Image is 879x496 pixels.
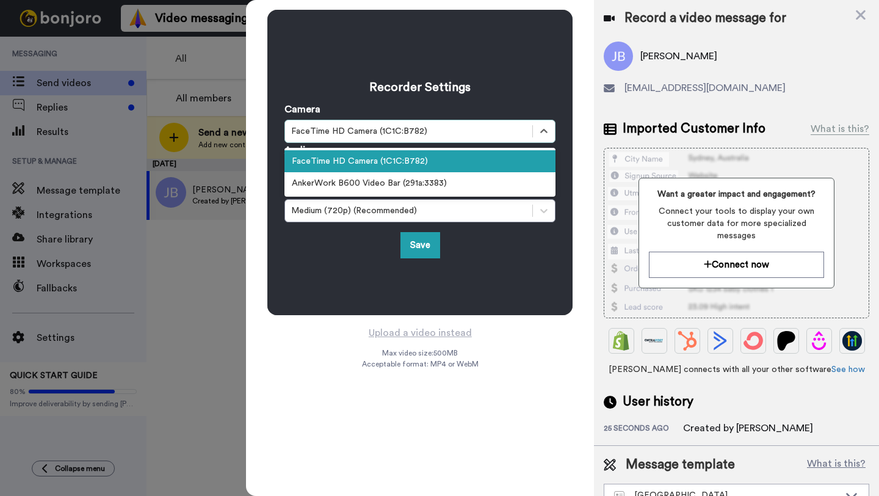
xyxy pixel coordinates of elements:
[53,35,211,47] p: Hi [PERSON_NAME], ​ Boost your Bonjoro view rate with this handy guide. Make sure your sending ad...
[842,331,862,351] img: GoHighLevel
[649,205,823,242] span: Connect your tools to display your own customer data for more specialized messages
[649,252,823,278] button: Connect now
[612,331,631,351] img: Shopify
[803,456,869,474] button: What is this?
[291,125,526,137] div: FaceTime HD Camera (1C1C:B782)
[400,232,440,258] button: Save
[683,421,813,436] div: Created by [PERSON_NAME]
[649,188,823,200] span: Want a greater impact and engagement?
[362,359,479,369] span: Acceptable format: MP4 or WebM
[382,348,458,358] span: Max video size: 500 MB
[678,331,697,351] img: Hubspot
[27,37,47,56] img: Profile image for James
[284,143,311,158] label: Audio
[284,102,320,117] label: Camera
[811,122,869,136] div: What is this?
[743,331,763,351] img: ConvertKit
[604,423,683,436] div: 25 seconds ago
[711,331,730,351] img: ActiveCampaign
[809,331,829,351] img: Drip
[623,120,765,138] span: Imported Customer Info
[284,172,555,194] div: AnkerWork B600 Video Bar (291a:3383)
[604,363,869,376] span: [PERSON_NAME] connects with all your other software
[624,81,786,95] span: [EMAIL_ADDRESS][DOMAIN_NAME]
[623,393,693,411] span: User history
[626,456,735,474] span: Message template
[284,79,555,96] h3: Recorder Settings
[365,325,476,341] button: Upload a video instead
[831,365,865,374] a: See how
[645,331,664,351] img: Ontraport
[776,331,796,351] img: Patreon
[284,150,555,172] div: FaceTime HD Camera (1C1C:B782)
[291,205,526,217] div: Medium (720p) (Recommended)
[18,26,226,66] div: message notification from James, Just now. Hi Joseph, ​ Boost your Bonjoro view rate with this ha...
[53,47,211,58] p: Message from James, sent Just now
